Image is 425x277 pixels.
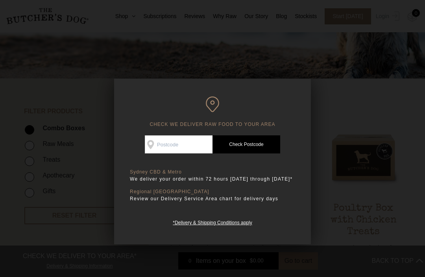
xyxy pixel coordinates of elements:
a: Check Postcode [213,135,280,153]
h6: CHECK WE DELIVER RAW FOOD TO YOUR AREA [130,96,295,127]
p: We deliver your order within 72 hours [DATE] through [DATE]* [130,175,295,183]
p: Regional [GEOGRAPHIC_DATA] [130,189,295,195]
input: Postcode [145,135,213,153]
a: *Delivery & Shipping Conditions apply [173,218,252,225]
p: Review our Delivery Service Area chart for delivery days [130,195,295,203]
p: Sydney CBD & Metro [130,169,295,175]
